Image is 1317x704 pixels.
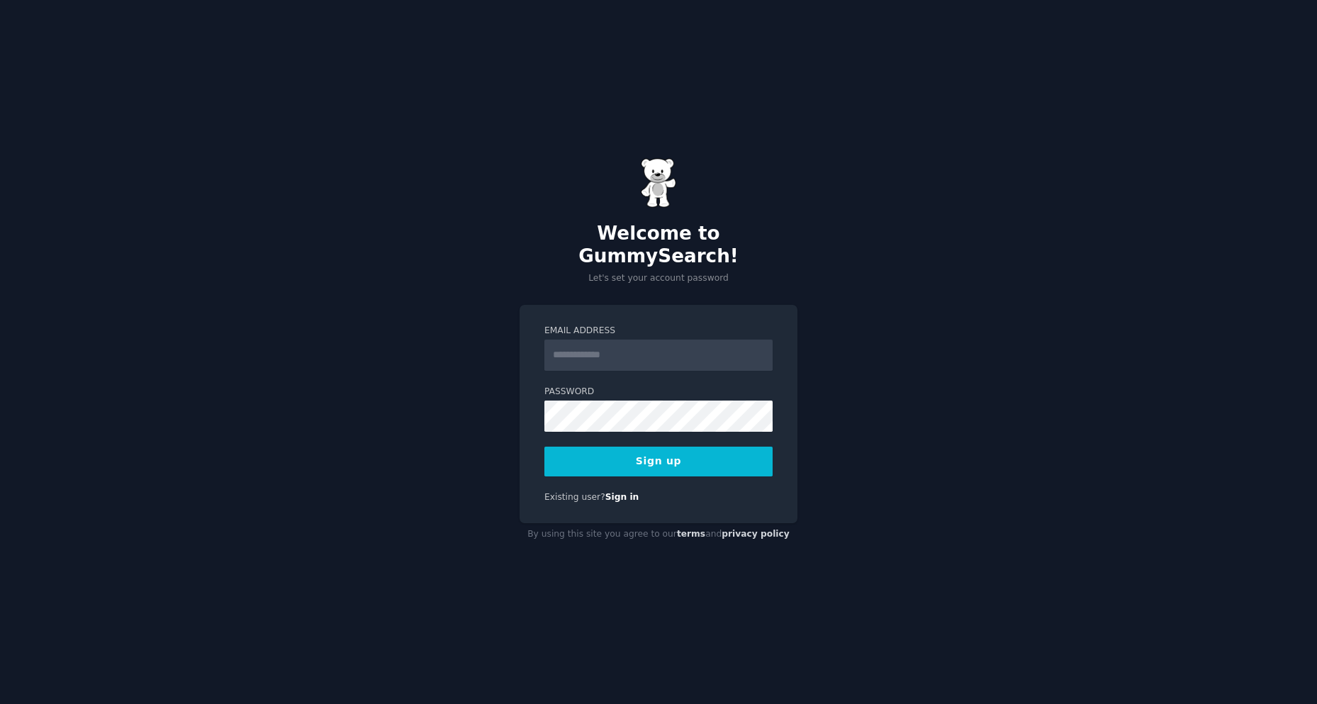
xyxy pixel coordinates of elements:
a: privacy policy [722,529,790,539]
div: By using this site you agree to our and [520,523,797,546]
p: Let's set your account password [520,272,797,285]
label: Password [544,386,773,398]
a: Sign in [605,492,639,502]
label: Email Address [544,325,773,337]
h2: Welcome to GummySearch! [520,223,797,267]
button: Sign up [544,447,773,476]
a: terms [677,529,705,539]
img: Gummy Bear [641,158,676,208]
span: Existing user? [544,492,605,502]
